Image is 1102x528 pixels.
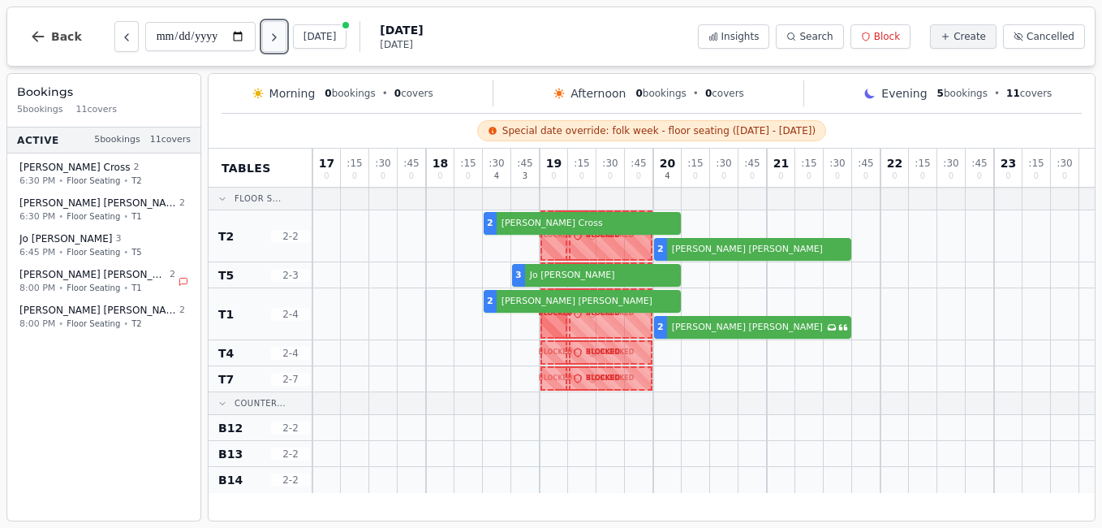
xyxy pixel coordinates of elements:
span: • [994,87,1000,100]
span: Special date override: folk week - floor seating ([DATE] - [DATE]) [502,124,816,137]
span: 0 [807,172,811,180]
span: bookings [937,87,988,100]
span: 19 [546,158,562,169]
span: Morning [269,85,316,102]
span: 2 - 2 [271,474,310,487]
span: : 30 [602,158,618,168]
span: • [123,282,128,294]
span: Jo [PERSON_NAME] [19,232,112,245]
span: 21 [773,158,789,169]
span: Floor Seating [67,175,120,187]
span: 0 [750,172,755,180]
span: 8:00 PM [19,281,55,295]
span: 3 [523,172,527,180]
span: Counter... [235,397,286,409]
span: 2 [179,304,185,318]
span: 0 [705,88,712,99]
span: 3 [515,269,522,283]
span: 2 [179,197,185,210]
span: T2 [131,175,141,187]
button: Insights [698,24,770,49]
button: Search [776,24,843,49]
span: 0 [551,172,556,180]
span: 2 - 2 [271,448,310,461]
span: 11 covers [76,103,117,117]
span: [PERSON_NAME] Cross [19,161,130,174]
span: 11 covers [150,133,191,147]
span: T2 [131,318,141,330]
button: [DATE] [293,24,347,49]
span: T1 [131,282,141,294]
span: 2 - 7 [271,373,310,386]
span: 0 [466,172,471,180]
span: 0 [892,172,897,180]
span: • [123,318,128,330]
span: : 15 [915,158,930,168]
span: 0 [381,172,385,180]
button: Back [17,17,95,56]
span: : 45 [403,158,419,168]
span: 0 [920,172,925,180]
button: Jo [PERSON_NAME]36:45 PM•Floor Seating•T5 [11,227,197,265]
span: 11 [1006,88,1020,99]
span: 0 [325,88,331,99]
button: Cancelled [1003,24,1085,49]
span: [PERSON_NAME] [PERSON_NAME] [669,321,825,335]
span: 0 [636,172,641,180]
span: : 30 [829,158,845,168]
span: T5 [218,267,234,283]
span: 8:00 PM [19,317,55,331]
span: 4 [494,172,499,180]
span: : 15 [574,158,589,168]
span: bookings [325,87,375,100]
span: 20 [660,158,675,169]
span: 2 - 4 [271,347,310,360]
span: • [382,87,388,100]
span: : 45 [517,158,532,168]
span: 2 [487,217,493,231]
span: : 15 [1028,158,1044,168]
span: 2 [487,295,493,309]
h3: Bookings [17,84,191,100]
span: T7 [218,371,234,387]
span: 0 [324,172,329,180]
span: 2 [657,321,664,335]
span: 0 [635,88,642,99]
span: 0 [835,172,840,180]
span: : 45 [971,158,987,168]
span: 6:30 PM [19,210,55,223]
span: Back [51,31,82,42]
span: 2 - 4 [271,308,310,321]
span: Afternoon [570,85,626,102]
span: covers [1006,87,1052,100]
span: 0 [977,172,982,180]
button: Previous day [114,21,139,52]
span: T2 [218,228,234,245]
span: [PERSON_NAME] [PERSON_NAME] [669,243,848,257]
span: : 30 [943,158,958,168]
span: Floor Seating [67,246,120,258]
span: 23 [1001,158,1016,169]
span: 0 [863,172,868,180]
span: Floor S... [235,193,282,205]
span: • [123,246,128,258]
span: 3 [115,232,121,246]
span: covers [394,87,433,100]
span: : 30 [489,158,504,168]
span: [DATE] [380,38,423,51]
span: : 30 [375,158,390,168]
span: : 45 [631,158,646,168]
span: 0 [1062,172,1067,180]
span: • [58,175,63,187]
span: : 15 [347,158,362,168]
span: B14 [218,472,243,488]
span: : 15 [687,158,703,168]
span: 2 [170,268,175,282]
span: 0 [1034,172,1039,180]
span: bookings [635,87,686,100]
span: [PERSON_NAME] [PERSON_NAME] [498,295,678,309]
span: 0 [778,172,783,180]
span: 6:30 PM [19,174,55,188]
span: 2 [657,243,664,257]
span: T5 [131,246,141,258]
